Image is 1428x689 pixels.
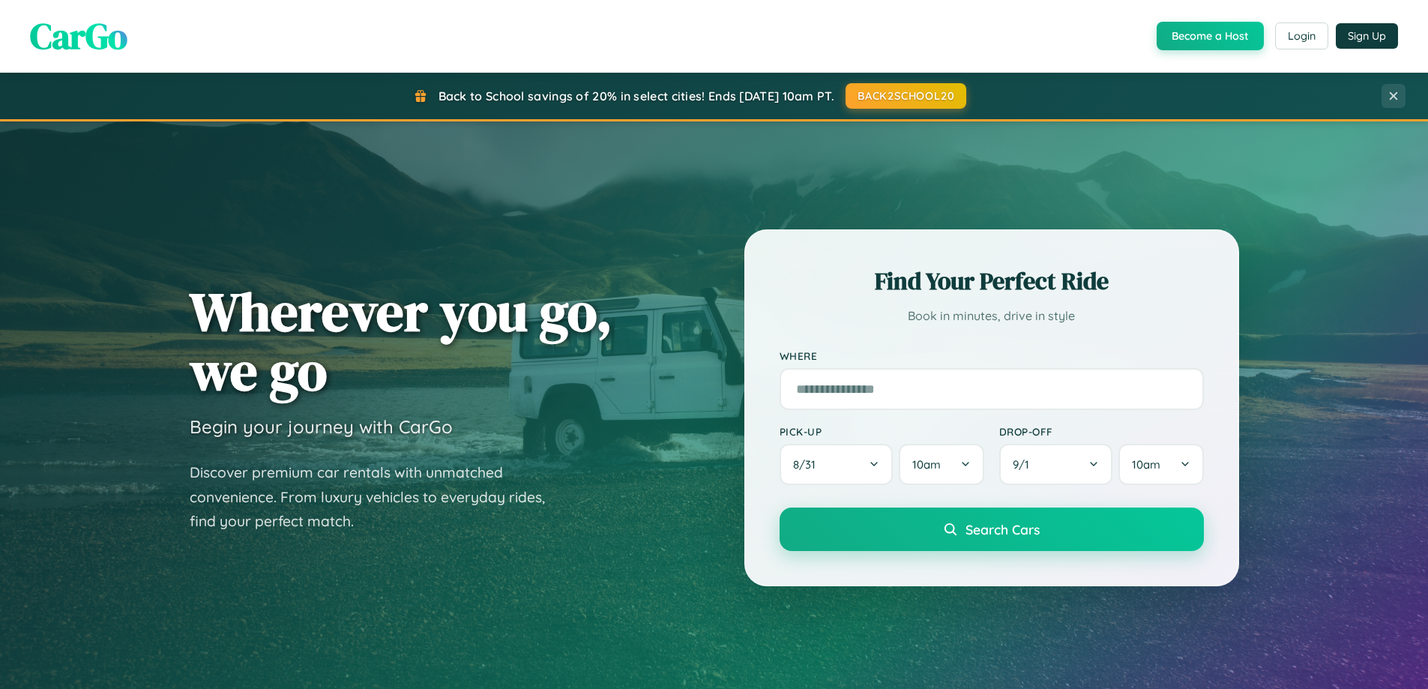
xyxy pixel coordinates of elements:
span: 10am [1132,457,1160,472]
h3: Begin your journey with CarGo [190,415,453,438]
label: Where [780,349,1204,362]
span: 10am [912,457,941,472]
label: Pick-up [780,425,984,438]
button: 8/31 [780,444,894,485]
label: Drop-off [999,425,1204,438]
p: Discover premium car rentals with unmatched convenience. From luxury vehicles to everyday rides, ... [190,460,564,534]
button: Sign Up [1336,23,1398,49]
button: BACK2SCHOOL20 [846,83,966,109]
button: Search Cars [780,508,1204,551]
span: Search Cars [965,521,1040,538]
span: 9 / 1 [1013,457,1037,472]
button: 9/1 [999,444,1113,485]
button: 10am [899,444,983,485]
p: Book in minutes, drive in style [780,305,1204,327]
button: Become a Host [1157,22,1264,50]
h1: Wherever you go, we go [190,282,612,400]
button: 10am [1118,444,1203,485]
h2: Find Your Perfect Ride [780,265,1204,298]
span: Back to School savings of 20% in select cities! Ends [DATE] 10am PT. [439,88,834,103]
span: 8 / 31 [793,457,823,472]
button: Login [1275,22,1328,49]
span: CarGo [30,11,127,61]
